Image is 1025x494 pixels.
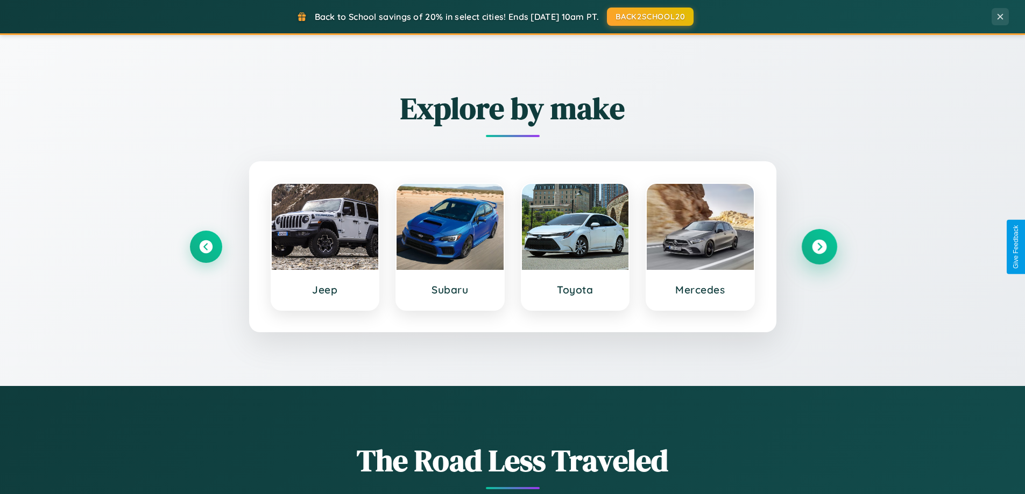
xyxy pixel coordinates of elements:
[315,11,599,22] span: Back to School savings of 20% in select cities! Ends [DATE] 10am PT.
[533,283,618,296] h3: Toyota
[407,283,493,296] h3: Subaru
[658,283,743,296] h3: Mercedes
[282,283,368,296] h3: Jeep
[190,440,836,481] h1: The Road Less Traveled
[1012,225,1020,269] div: Give Feedback
[190,88,836,129] h2: Explore by make
[607,8,694,26] button: BACK2SCHOOL20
